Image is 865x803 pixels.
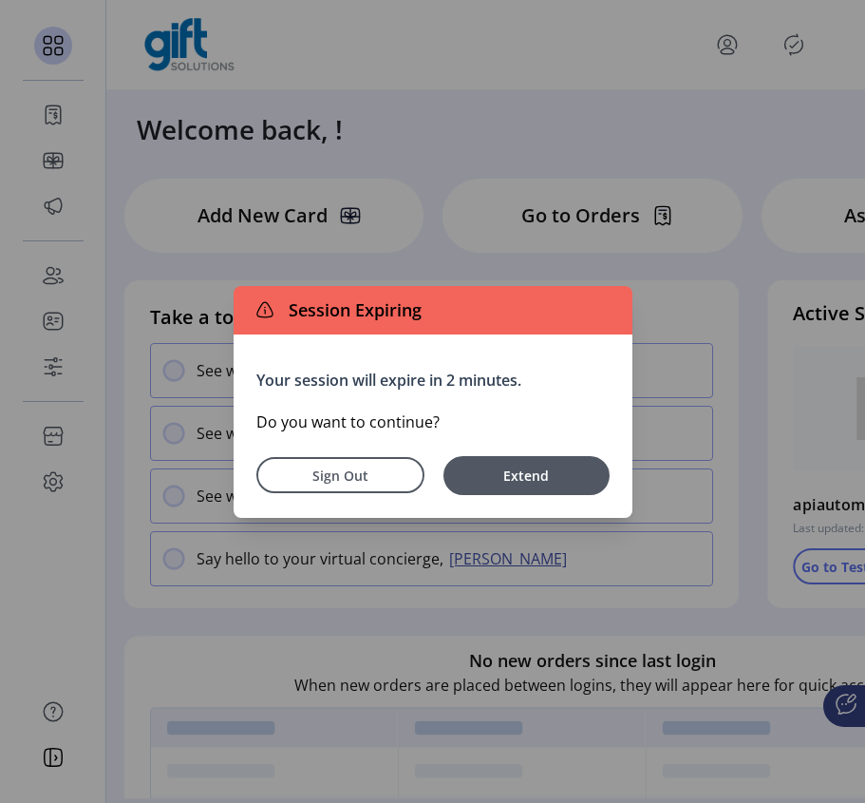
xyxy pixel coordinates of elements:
span: Extend [453,466,600,486]
p: Your session will expire in 2 minutes. [256,369,610,392]
span: Sign Out [281,466,400,486]
button: Extend [443,456,610,495]
button: Sign Out [256,457,424,493]
span: Session Expiring [281,297,422,323]
p: Do you want to continue? [256,411,610,433]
